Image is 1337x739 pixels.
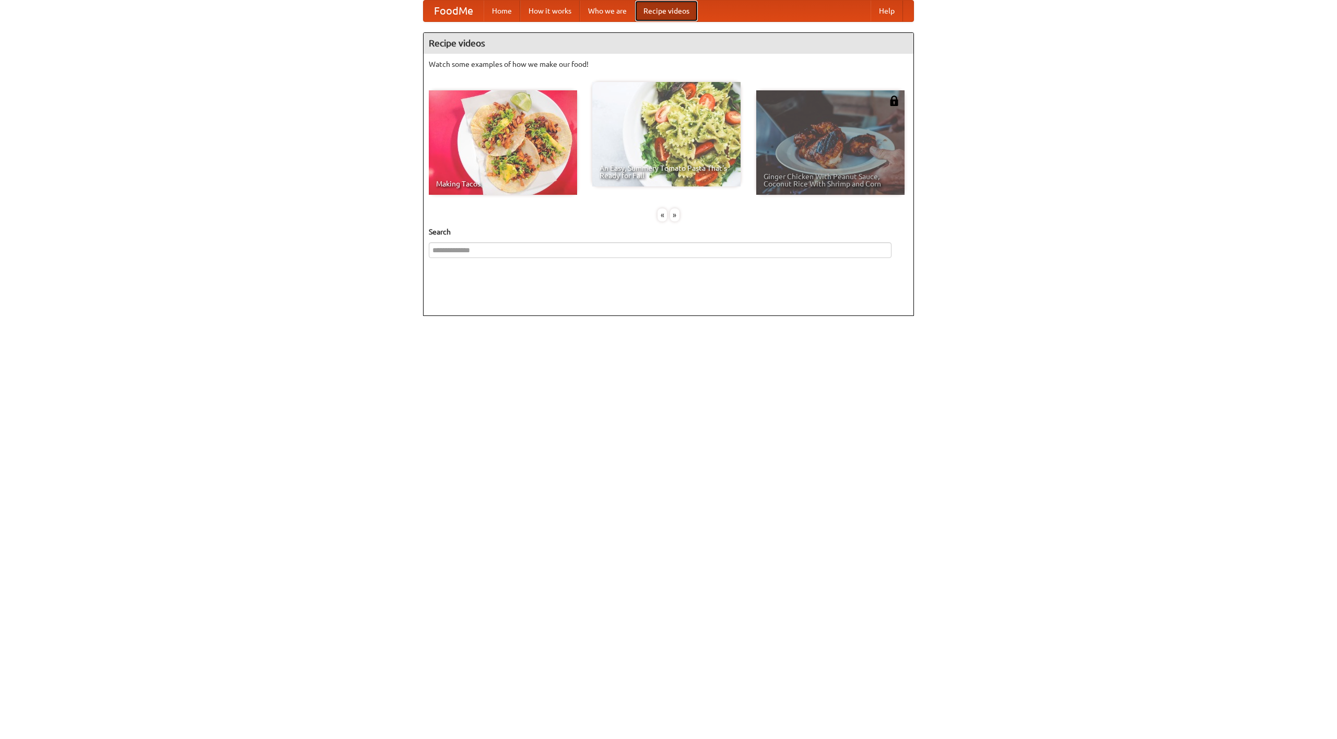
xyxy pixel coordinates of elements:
a: Help [871,1,903,21]
a: Recipe videos [635,1,698,21]
a: FoodMe [424,1,484,21]
a: Making Tacos [429,90,577,195]
div: » [670,208,679,221]
p: Watch some examples of how we make our food! [429,59,908,69]
a: An Easy, Summery Tomato Pasta That's Ready for Fall [592,82,741,186]
a: Home [484,1,520,21]
span: Making Tacos [436,180,570,187]
h5: Search [429,227,908,237]
a: Who we are [580,1,635,21]
a: How it works [520,1,580,21]
h4: Recipe videos [424,33,913,54]
span: An Easy, Summery Tomato Pasta That's Ready for Fall [600,165,733,179]
img: 483408.png [889,96,899,106]
div: « [658,208,667,221]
